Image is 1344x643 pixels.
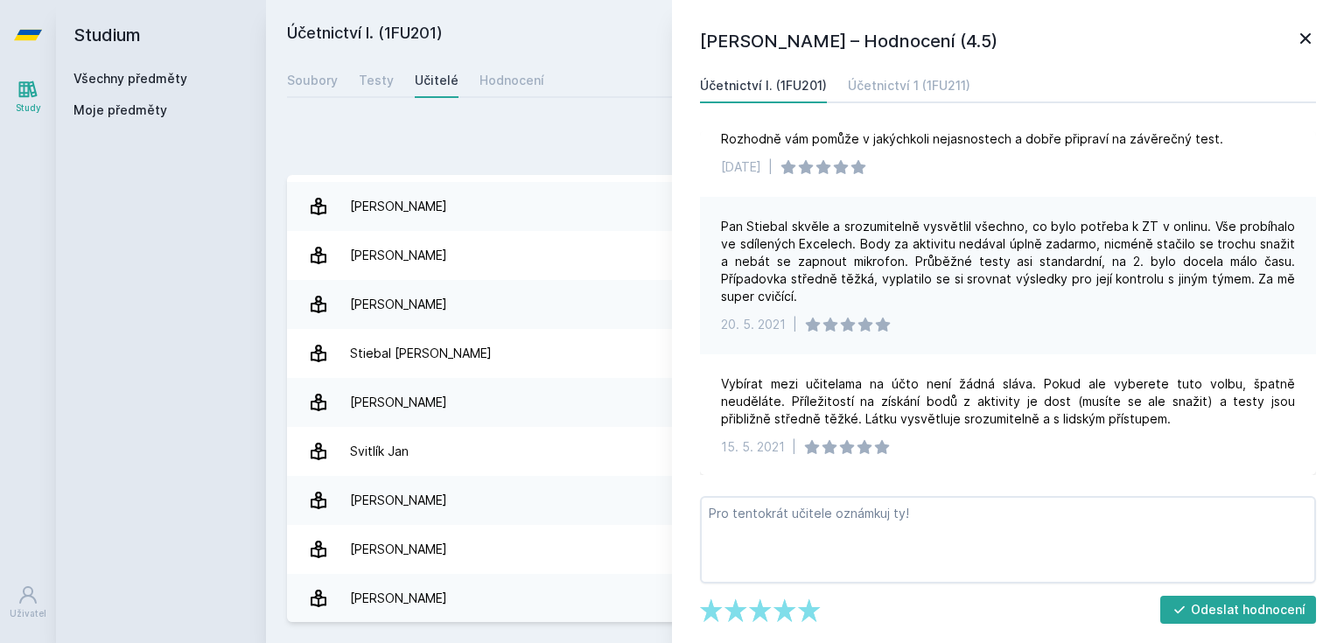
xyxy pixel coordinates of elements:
a: Hodnocení [479,63,544,98]
a: Všechny předměty [73,71,187,86]
div: Svitlík Jan [350,434,409,469]
div: [PERSON_NAME] [350,532,447,567]
div: [PERSON_NAME] [350,238,447,273]
div: Hodnocení [479,72,544,89]
div: 20. 5. 2021 [721,316,786,333]
div: [PERSON_NAME] [350,189,447,224]
a: Testy [359,63,394,98]
div: 15. 5. 2021 [721,438,785,456]
div: [PERSON_NAME] [350,385,447,420]
a: Soubory [287,63,338,98]
a: [PERSON_NAME] 4 hodnocení 5.0 [287,476,1323,525]
div: Study [16,101,41,115]
div: [PERSON_NAME] [350,483,447,518]
div: Soubory [287,72,338,89]
div: Učitelé [415,72,458,89]
div: [PERSON_NAME] [350,287,447,322]
div: [DATE] [721,158,761,176]
div: Pan Stiebal skvěle a srozumitelně vysvětlil všechno, co bylo potřeba k ZT v onlinu. Vše probíhalo... [721,218,1295,305]
a: Svitlík Jan 10 hodnocení 5.0 [287,427,1323,476]
div: | [793,316,797,333]
button: Odeslat hodnocení [1160,596,1317,624]
div: Stiebal [PERSON_NAME] [350,336,492,371]
a: [PERSON_NAME] 8 hodnocení 3.9 [287,378,1323,427]
div: [PERSON_NAME] [350,581,447,616]
a: Uživatel [3,576,52,629]
div: | [768,158,773,176]
a: [PERSON_NAME] 6 hodnocení 4.0 [287,574,1323,623]
h2: Účetnictví I. (1FU201) [287,21,1127,49]
div: Uživatel [10,607,46,620]
a: [PERSON_NAME] 1 hodnocení 3.0 [287,280,1323,329]
a: Učitelé [415,63,458,98]
a: Study [3,70,52,123]
span: Moje předměty [73,101,167,119]
div: Testy [359,72,394,89]
a: Stiebal [PERSON_NAME] 13 hodnocení 4.5 [287,329,1323,378]
a: [PERSON_NAME] 10 hodnocení 4.6 [287,231,1323,280]
div: Vybírat mezi učitelama na účto není žádná sláva. Pokud ale vyberete tuto volbu, špatně neuděláte.... [721,375,1295,428]
a: [PERSON_NAME] 3 hodnocení 4.3 [287,525,1323,574]
a: [PERSON_NAME] 3 hodnocení 4.7 [287,182,1323,231]
div: | [792,438,796,456]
